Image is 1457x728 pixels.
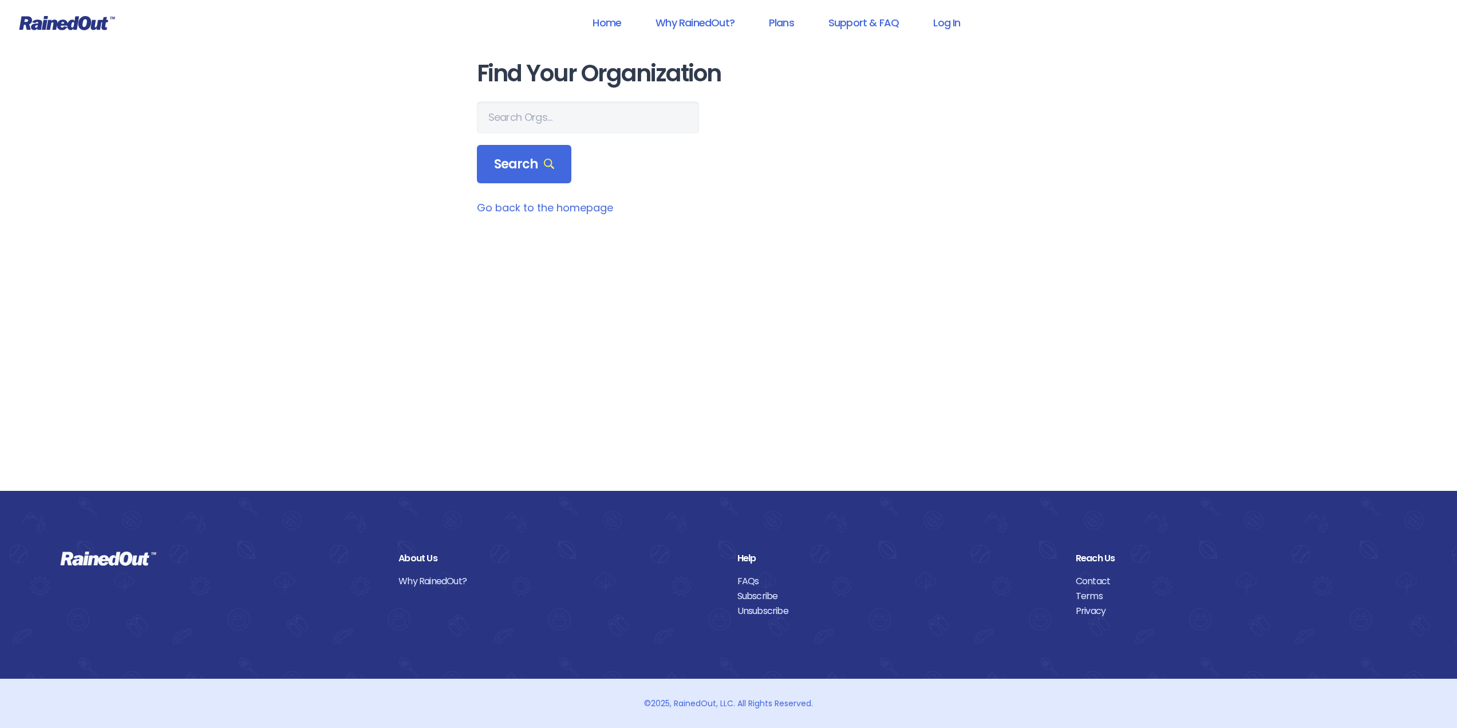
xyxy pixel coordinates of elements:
a: Support & FAQ [814,10,914,36]
span: Search [494,156,555,172]
h1: Find Your Organization [477,61,981,86]
div: Help [737,551,1059,566]
a: Why RainedOut? [641,10,749,36]
a: Go back to the homepage [477,200,613,215]
a: FAQs [737,574,1059,589]
a: Contact [1076,574,1397,589]
div: Reach Us [1076,551,1397,566]
a: Why RainedOut? [398,574,720,589]
a: Plans [754,10,809,36]
div: Search [477,145,572,184]
a: Privacy [1076,604,1397,619]
a: Subscribe [737,589,1059,604]
input: Search Orgs… [477,101,699,133]
div: About Us [398,551,720,566]
a: Home [578,10,636,36]
a: Log In [918,10,975,36]
a: Terms [1076,589,1397,604]
a: Unsubscribe [737,604,1059,619]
